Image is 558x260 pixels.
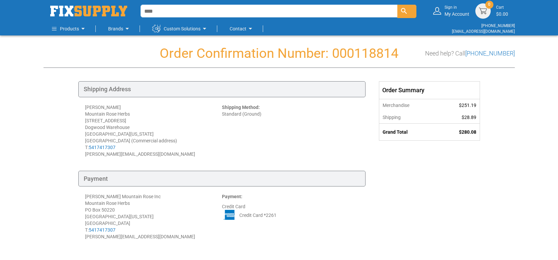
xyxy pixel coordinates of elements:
a: Custom Solutions [152,22,209,35]
div: My Account [445,5,469,17]
div: Credit Card [222,193,359,240]
strong: Grand Total [383,129,408,135]
a: 5417417307 [89,145,115,150]
span: 0 [488,2,490,7]
a: [PHONE_NUMBER] [481,23,515,28]
div: Shipping Address [78,81,366,97]
h3: Need help? Call [425,50,515,57]
span: $28.89 [462,115,476,120]
a: 5417417307 [89,227,115,233]
strong: Payment: [222,194,242,199]
span: Credit Card *2261 [239,212,276,219]
a: Products [52,22,87,35]
span: $0.00 [496,11,508,17]
th: Merchandise [379,99,437,111]
button: Search [397,5,416,18]
th: Shipping [379,111,437,124]
img: AE [222,210,237,220]
a: Contact [230,22,254,35]
span: $251.19 [459,103,476,108]
a: [EMAIL_ADDRESS][DOMAIN_NAME] [452,29,515,34]
a: Brands [108,22,131,35]
small: Sign in [445,5,469,10]
div: Order Summary [379,82,480,99]
small: Cart [496,5,508,10]
div: Standard (Ground) [222,104,359,157]
a: [PHONE_NUMBER] [465,50,515,57]
div: [PERSON_NAME] Mountain Rose Inc Mountain Rose Herbs PO Box 50220 [GEOGRAPHIC_DATA][US_STATE] [GEO... [85,193,222,240]
img: Fix Industrial Supply [50,6,127,16]
div: [PERSON_NAME] Mountain Rose Herbs [STREET_ADDRESS] Dogwood Warehouse [GEOGRAPHIC_DATA][US_STATE] ... [85,104,222,157]
a: store logo [50,6,127,16]
span: $280.08 [459,129,476,135]
div: Payment [78,171,366,187]
strong: Shipping Method: [222,105,260,110]
h1: Order Confirmation Number: 000118814 [44,46,515,61]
